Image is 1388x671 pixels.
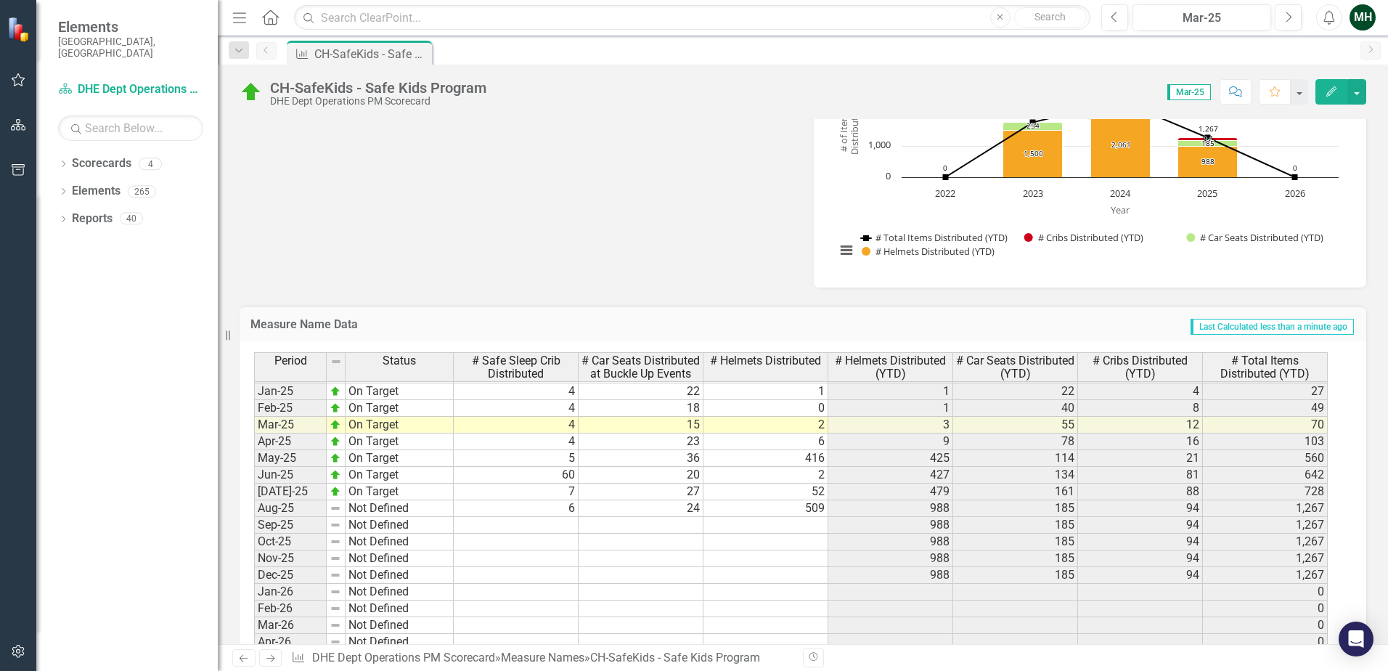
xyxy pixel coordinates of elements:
td: On Target [346,400,454,417]
td: 1,267 [1203,550,1328,567]
td: 728 [1203,484,1328,500]
div: DHE Dept Operations PM Scorecard [270,96,486,107]
text: 0 [943,163,947,173]
td: 40 [953,400,1078,417]
td: 4 [1078,383,1203,400]
td: 23 [579,434,703,450]
text: 1,000 [868,138,891,151]
button: MH [1350,4,1376,30]
td: 560 [1203,450,1328,467]
td: 49 [1203,400,1328,417]
td: 425 [828,450,953,467]
div: SafeKids Helmets, Car Seats, & Cribs Distributed (YTD). Highcharts interactive chart. [828,55,1352,273]
td: 15 [579,417,703,434]
button: Search [1014,7,1087,28]
td: 161 [953,484,1078,500]
td: Apr-25 [254,434,327,450]
div: 40 [120,213,143,225]
td: 0 [1203,584,1328,601]
td: Not Defined [346,584,454,601]
img: zOikAAAAAElFTkSuQmCC [330,486,341,497]
td: Not Defined [346,634,454,651]
div: 4 [139,158,162,170]
img: 8DAGhfEEPCf229AAAAAElFTkSuQmCC [330,569,341,581]
img: zOikAAAAAElFTkSuQmCC [330,452,341,464]
td: 0 [703,400,828,417]
td: On Target [346,434,454,450]
a: Scorecards [72,155,131,172]
div: CH-SafeKids - Safe Kids Program [590,651,760,664]
text: 2025 [1197,187,1217,200]
td: 21 [1078,450,1203,467]
span: Last Calculated less than a minute ago [1191,319,1354,335]
td: Not Defined [346,550,454,567]
td: On Target [346,417,454,434]
span: Search [1034,11,1066,23]
td: 509 [703,500,828,517]
img: 8DAGhfEEPCf229AAAAAElFTkSuQmCC [330,503,341,514]
img: On Target [240,81,263,104]
h3: Measure Name Data [250,318,687,331]
img: 8DAGhfEEPCf229AAAAAElFTkSuQmCC [330,586,341,598]
td: 88 [1078,484,1203,500]
td: 27 [579,484,703,500]
span: # Total Items Distributed (YTD) [1206,354,1324,380]
td: Not Defined [346,567,454,584]
span: # Helmets Distributed [710,354,821,367]
text: 0 [1293,163,1297,173]
td: 427 [828,467,953,484]
path: 2023, 254. # Car Seats Distributed (YTD). [1003,123,1063,131]
path: 2024, 2,061. # Helmets Distributed (YTD). [1091,113,1151,178]
span: # Helmets Distributed (YTD) [831,354,950,380]
text: 2024 [1110,187,1131,200]
td: 7 [454,484,579,500]
td: 4 [454,383,579,400]
td: 52 [703,484,828,500]
text: 1,267 [1199,123,1218,134]
td: Aug-25 [254,500,327,517]
span: # Safe Sleep Crib Distributed [457,354,575,380]
td: 185 [953,550,1078,567]
td: Mar-25 [254,417,327,434]
td: 185 [953,517,1078,534]
img: 8DAGhfEEPCf229AAAAAElFTkSuQmCC [330,636,341,648]
td: 78 [953,434,1078,450]
td: 1,267 [1203,534,1328,550]
td: 6 [703,434,828,450]
img: 8DAGhfEEPCf229AAAAAElFTkSuQmCC [330,619,341,631]
td: On Target [346,383,454,400]
text: 2023 [1023,187,1043,200]
td: 2 [703,417,828,434]
td: 81 [1078,467,1203,484]
span: Period [274,354,307,367]
path: 2025, 185. # Car Seats Distributed (YTD). [1178,141,1238,147]
td: 416 [703,450,828,467]
td: 1,267 [1203,500,1328,517]
td: Apr-26 [254,634,327,651]
div: CH-SafeKids - Safe Kids Program [314,45,428,63]
td: Dec-25 [254,567,327,584]
td: 988 [828,500,953,517]
td: 4 [454,400,579,417]
div: Open Intercom Messenger [1339,622,1373,656]
text: 1,500 [1024,148,1043,158]
td: Feb-25 [254,400,327,417]
g: # Helmets Distributed (YTD), series 4 of 4. Bar series with 5 bars. [945,84,1296,178]
button: Show # Helmets Distributed (YTD) [862,245,996,258]
td: 22 [579,383,703,400]
td: Not Defined [346,534,454,550]
td: Sep-25 [254,517,327,534]
td: 1 [828,383,953,400]
td: Not Defined [346,517,454,534]
td: Jan-25 [254,383,327,400]
text: # of Items Distributed [837,106,861,155]
td: 20 [579,467,703,484]
input: Search Below... [58,115,203,141]
td: 479 [828,484,953,500]
td: 0 [1203,634,1328,651]
button: Mar-25 [1132,4,1271,30]
path: 2023, 1,754. # Total Items Distributed (YTD). [1030,120,1036,126]
img: zOikAAAAAElFTkSuQmCC [330,386,341,397]
small: [GEOGRAPHIC_DATA], [GEOGRAPHIC_DATA] [58,36,203,60]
